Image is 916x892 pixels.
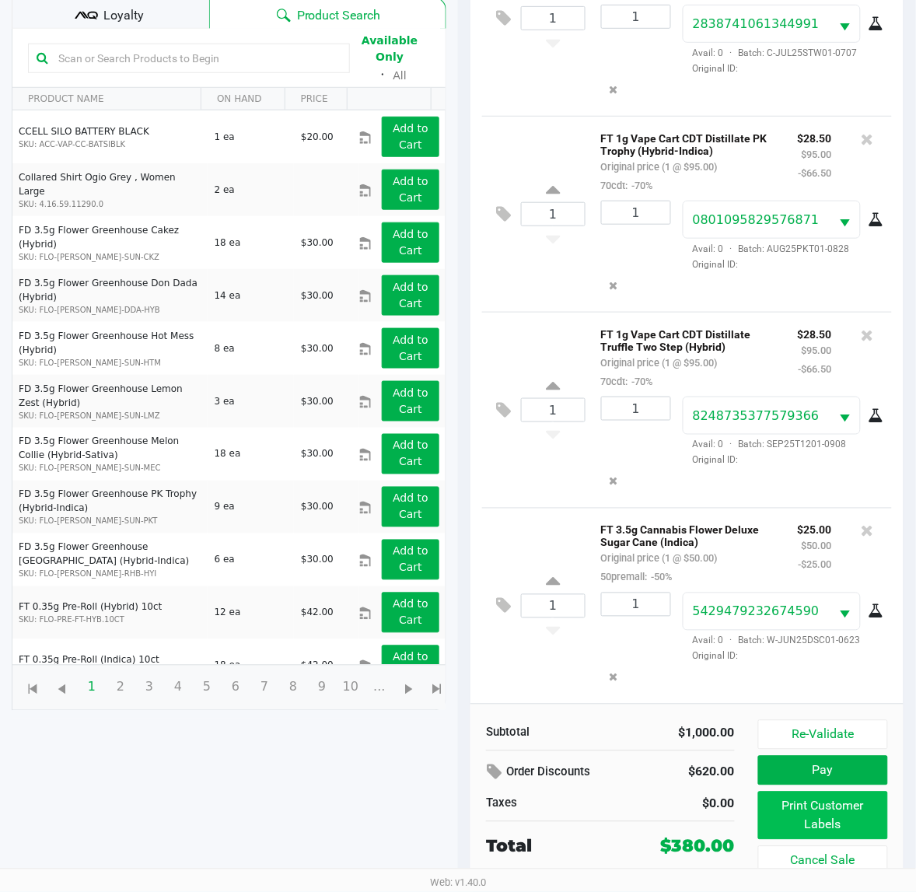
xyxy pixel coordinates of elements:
[382,170,439,210] button: Add to Cart
[830,201,860,238] button: Select
[208,586,294,639] td: 12 ea
[603,75,624,104] button: Remove the package from the orderLine
[393,545,428,574] app-button-loader: Add to Cart
[724,243,739,254] span: ·
[52,47,341,70] input: Scan or Search Products to Begin
[667,759,735,785] div: $620.00
[12,216,208,269] td: FD 3.5g Flower Greenhouse Cakez (Hybrid)
[278,673,308,702] span: Page 8
[19,251,201,263] p: SKU: FLO-[PERSON_NAME]-SUN-CKZ
[301,131,334,142] span: $20.00
[373,68,393,82] span: ᛫
[798,324,832,341] p: $28.50
[830,397,860,434] button: Select
[208,481,294,533] td: 9 ea
[758,720,888,750] button: Re-Validate
[12,428,208,481] td: FD 3.5g Flower Greenhouse Melon Collie (Hybrid-Sativa)
[19,304,201,316] p: SKU: FLO-[PERSON_NAME]-DDA-HYB
[208,375,294,428] td: 3 ea
[394,672,424,701] span: Go to the next page
[661,834,735,859] div: $380.00
[683,453,880,467] span: Original ID:
[603,271,624,300] button: Remove the package from the orderLine
[19,357,201,369] p: SKU: FLO-[PERSON_NAME]-SUN-HTM
[601,180,653,191] small: 70cdt:
[648,572,673,583] span: -50%
[201,88,285,110] th: ON HAND
[603,663,624,692] button: Remove the package from the orderLine
[393,439,428,468] app-button-loader: Add to Cart
[301,237,334,248] span: $30.00
[208,428,294,481] td: 18 ea
[301,607,334,618] span: $42.00
[19,198,201,210] p: SKU: 4.16.59.11290.0
[12,586,208,639] td: FT 0.35g Pre-Roll (Hybrid) 10ct
[798,128,832,145] p: $28.50
[208,216,294,269] td: 18 ea
[382,222,439,263] button: Add to Cart
[830,5,860,42] button: Select
[47,672,77,701] span: Go to the previous page
[423,672,453,701] span: Go to the last page
[724,439,739,450] span: ·
[12,481,208,533] td: FD 3.5g Flower Greenhouse PK Trophy (Hybrid-Indica)
[683,257,880,271] span: Original ID:
[603,467,624,496] button: Remove the package from the orderLine
[693,408,820,423] span: 8248735377579366
[601,572,673,583] small: 50premall:
[77,673,107,702] span: Page 1
[12,322,208,375] td: FD 3.5g Flower Greenhouse Hot Mess (Hybrid)
[628,180,653,191] span: -70%
[693,604,820,619] span: 5429479232674590
[301,554,334,565] span: $30.00
[103,6,144,25] span: Loyalty
[382,275,439,316] button: Add to Cart
[19,568,201,580] p: SKU: FLO-[PERSON_NAME]-RHB-HYI
[393,334,428,362] app-button-loader: Add to Cart
[285,88,348,110] th: PRICE
[307,673,337,702] span: Page 9
[382,540,439,580] button: Add to Cart
[601,553,718,565] small: Original price (1 @ $50.00)
[799,167,832,179] small: -$66.50
[12,639,208,692] td: FT 0.35g Pre-Roll (Indica) 10ct
[301,343,334,354] span: $30.00
[802,149,832,160] small: $95.00
[486,724,599,742] div: Subtotal
[758,846,888,876] button: Cancel Sale
[208,639,294,692] td: 18 ea
[393,68,407,84] button: All
[163,673,193,702] span: Page 4
[799,559,832,571] small: -$25.00
[428,680,448,700] span: Go to the last page
[486,795,599,813] div: Taxes
[301,290,334,301] span: $30.00
[802,540,832,552] small: $50.00
[53,680,72,700] span: Go to the previous page
[301,449,334,460] span: $30.00
[601,376,653,387] small: 70cdt:
[628,376,653,387] span: -70%
[601,161,718,173] small: Original price (1 @ $95.00)
[382,593,439,633] button: Add to Cart
[19,516,201,527] p: SKU: FLO-[PERSON_NAME]-SUN-PKT
[382,117,439,157] button: Add to Cart
[683,649,880,663] span: Original ID:
[336,673,365,702] span: Page 10
[622,724,735,743] div: $1,000.00
[19,463,201,474] p: SKU: FLO-[PERSON_NAME]-SUN-MEC
[601,128,774,157] p: FT 1g Vape Cart CDT Distillate PK Trophy (Hybrid-Indica)
[12,88,201,110] th: PRODUCT NAME
[19,672,48,701] span: Go to the first page
[24,680,44,700] span: Go to the first page
[301,660,334,671] span: $42.00
[758,792,888,840] button: Print Customer Labels
[683,635,861,646] span: Avail: 0 Batch: W-JUN25DSC01-0623
[830,593,860,630] button: Select
[382,381,439,422] button: Add to Cart
[250,673,279,702] span: Page 7
[601,520,774,549] p: FT 3.5g Cannabis Flower Deluxe Sugar Cane (Indica)
[393,122,428,151] app-button-loader: Add to Cart
[208,269,294,322] td: 14 ea
[365,673,394,702] span: Page 11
